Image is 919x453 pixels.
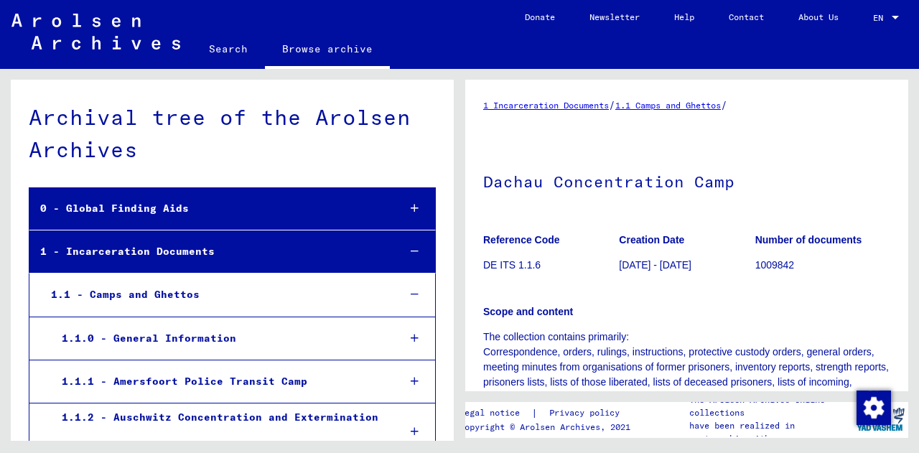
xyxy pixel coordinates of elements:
div: 1 - Incarceration Documents [29,238,387,266]
span: / [609,98,615,111]
img: yv_logo.png [854,401,908,437]
img: Arolsen_neg.svg [11,14,180,50]
a: 1 Incarceration Documents [483,100,609,111]
a: Browse archive [265,32,390,69]
b: Creation Date [619,234,684,246]
a: Search [192,32,265,66]
div: 1.1 - Camps and Ghettos [40,281,387,309]
div: | [459,406,637,421]
a: Legal notice [459,406,531,421]
p: [DATE] - [DATE] [619,258,754,273]
div: 1.1.0 - General Information [51,324,387,352]
p: Copyright © Arolsen Archives, 2021 [459,421,637,434]
p: The Arolsen Archives online collections [689,393,853,419]
p: DE ITS 1.1.6 [483,258,618,273]
span: / [721,98,727,111]
p: have been realized in partnership with [689,419,853,445]
div: 1.1.1 - Amersfoort Police Transit Camp [51,368,387,396]
a: 1.1 Camps and Ghettos [615,100,721,111]
div: Archival tree of the Arolsen Archives [29,101,436,166]
b: Reference Code [483,234,560,246]
a: Privacy policy [538,406,637,421]
h1: Dachau Concentration Camp [483,149,890,212]
b: Scope and content [483,306,573,317]
p: 1009842 [755,258,890,273]
div: 0 - Global Finding Aids [29,195,387,223]
span: EN [873,13,889,23]
b: Number of documents [755,234,862,246]
img: Change consent [857,391,891,425]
